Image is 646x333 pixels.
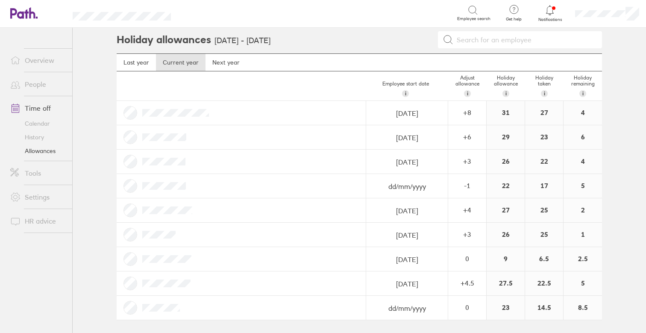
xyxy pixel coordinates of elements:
div: 0 [449,304,486,311]
div: Search [194,9,216,17]
div: + 3 [449,157,486,165]
div: + 6 [449,133,486,141]
div: 23 [525,125,563,149]
div: 2 [564,198,602,222]
div: Holiday taken [525,71,564,100]
a: Calendar [3,117,72,130]
div: 31 [487,101,525,125]
a: Settings [3,189,72,206]
span: i [405,90,406,97]
input: dd/mm/yyyy [367,174,447,198]
div: 5 [564,271,602,295]
div: + 3 [449,230,486,238]
h2: Holiday allowances [117,26,211,53]
div: 6 [564,125,602,149]
div: 4 [564,150,602,174]
div: + 4.5 [449,279,486,287]
div: 29 [487,125,525,149]
input: dd/mm/yyyy [367,199,447,223]
div: 27.5 [487,271,525,295]
div: 1 [564,223,602,247]
a: Notifications [536,4,564,22]
div: 9 [487,247,525,271]
span: i [582,90,584,97]
span: i [544,90,545,97]
a: Tools [3,165,72,182]
a: Time off [3,100,72,117]
div: 17 [525,174,563,198]
div: Holiday allowance [487,71,525,100]
input: dd/mm/yyyy [367,223,447,247]
input: dd/mm/yyyy [367,248,447,271]
h3: [DATE] - [DATE] [214,36,270,45]
a: People [3,76,72,93]
div: 22.5 [525,271,563,295]
a: Current year [156,54,206,71]
input: dd/mm/yyyy [367,272,447,296]
a: Allowances [3,144,72,158]
div: 6.5 [525,247,563,271]
div: 27 [487,198,525,222]
input: dd/mm/yyyy [367,101,447,125]
div: 0 [449,255,486,262]
div: Holiday remaining [564,71,602,100]
input: dd/mm/yyyy [367,126,447,150]
input: dd/mm/yyyy [367,296,447,320]
span: i [505,90,507,97]
span: Employee search [457,16,490,21]
a: History [3,130,72,144]
div: 27 [525,101,563,125]
span: i [467,90,468,97]
div: 23 [487,296,525,320]
div: -1 [449,182,486,189]
span: Get help [500,17,528,22]
div: 2.5 [564,247,602,271]
div: 8.5 [564,296,602,320]
div: + 8 [449,109,486,116]
div: 14.5 [525,296,563,320]
span: Notifications [536,17,564,22]
div: Adjust allowance [448,71,487,100]
div: 25 [525,223,563,247]
input: dd/mm/yyyy [367,150,447,174]
div: 25 [525,198,563,222]
div: 22 [487,174,525,198]
div: 4 [564,101,602,125]
div: 22 [525,150,563,174]
a: HR advice [3,212,72,230]
a: Last year [117,54,156,71]
a: Next year [206,54,247,71]
div: 26 [487,223,525,247]
div: + 4 [449,206,486,214]
input: Search for an employee [453,32,597,48]
a: Overview [3,52,72,69]
div: Employee start date [363,77,448,100]
div: 5 [564,174,602,198]
div: 26 [487,150,525,174]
